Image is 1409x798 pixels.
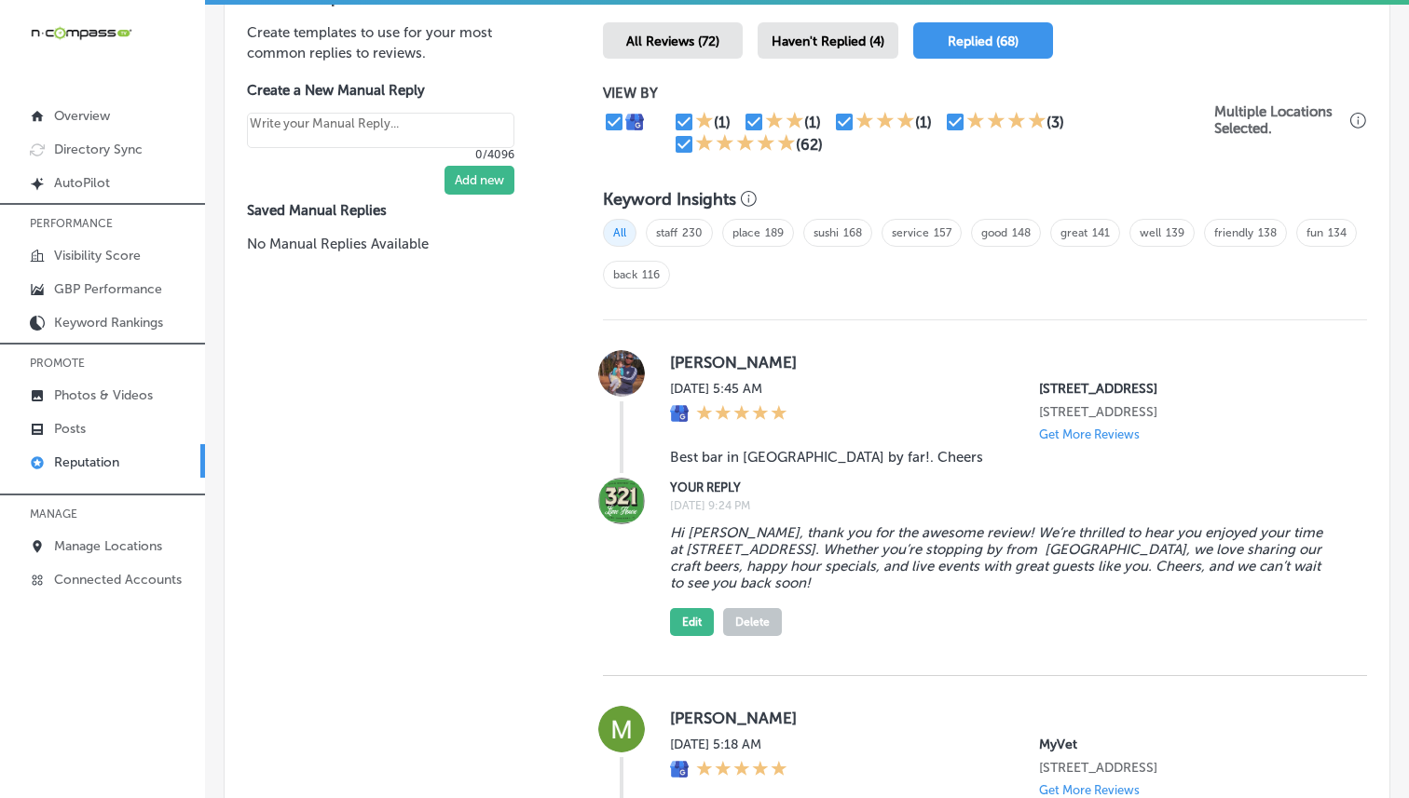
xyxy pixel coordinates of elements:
label: [DATE] 9:24 PM [670,499,1337,512]
div: (3) [1046,114,1064,131]
label: Create a New Manual Reply [247,82,514,99]
div: (1) [915,114,932,131]
img: 660ab0bf-5cc7-4cb8-ba1c-48b5ae0f18e60NCTV_CLogo_TV_Black_-500x88.png [30,24,132,42]
label: YOUR REPLY [670,480,1337,494]
div: 2 Stars [765,111,804,133]
div: 5 Stars [695,133,796,156]
p: Visibility Score [54,248,141,264]
div: (1) [804,114,821,131]
a: 138 [1258,226,1277,239]
p: 620 Grassfield Pkwy Suite 150 [1039,760,1337,776]
div: (62) [796,136,823,154]
span: Replied (68) [948,34,1019,49]
div: 5 Stars [696,404,787,425]
label: Saved Manual Replies [247,202,543,219]
label: [PERSON_NAME] [670,353,1337,372]
label: [DATE] 5:18 AM [670,737,787,752]
a: 168 [843,226,862,239]
p: 321 Lime House [1039,381,1337,397]
p: Keyword Rankings [54,315,163,331]
p: VIEW BY [603,85,1214,101]
p: 0/4096 [247,148,514,161]
p: Manage Locations [54,538,162,554]
button: Delete [723,608,782,636]
p: Directory Sync [54,142,143,157]
p: Connected Accounts [54,572,182,588]
label: [DATE] 5:45 AM [670,381,787,397]
a: fun [1306,226,1323,239]
button: Edit [670,608,714,636]
a: 230 [682,226,703,239]
p: Multiple Locations Selected. [1214,103,1346,137]
p: AutoPilot [54,175,110,191]
a: back [613,268,637,281]
p: Posts [54,421,86,437]
p: Photos & Videos [54,387,153,403]
a: service [892,226,929,239]
span: All Reviews (72) [626,34,719,49]
p: Overview [54,108,110,124]
p: Reputation [54,454,119,470]
div: (1) [714,114,731,131]
blockquote: Best bar in [GEOGRAPHIC_DATA] by far!. Cheers [670,449,1337,466]
a: 116 [642,268,660,281]
a: place [732,226,760,239]
a: great [1060,226,1088,239]
div: 4 Stars [966,111,1046,133]
a: 141 [1092,226,1110,239]
textarea: Create your Quick Reply [247,113,514,148]
img: Image [598,478,645,524]
p: Get More Reviews [1039,783,1140,797]
button: Add new [445,166,514,195]
h3: Keyword Insights [603,189,736,210]
div: 3 Stars [855,111,915,133]
span: All [603,219,636,247]
a: 139 [1166,226,1184,239]
p: GBP Performance [54,281,162,297]
a: good [981,226,1007,239]
p: MyVet [1039,737,1337,752]
a: 148 [1012,226,1031,239]
a: friendly [1214,226,1253,239]
a: sushi [814,226,839,239]
label: [PERSON_NAME] [670,709,1337,727]
span: Haven't Replied (4) [772,34,884,49]
div: 1 Star [695,111,714,133]
a: 134 [1328,226,1347,239]
a: 189 [765,226,784,239]
p: 200 Imperial Blvd [1039,404,1337,420]
a: staff [656,226,677,239]
p: Get More Reviews [1039,427,1140,441]
blockquote: Hi [PERSON_NAME], thank you for the awesome review! We’re thrilled to hear you enjoyed your time ... [670,524,1337,591]
a: well [1140,226,1161,239]
div: 5 Stars [696,760,787,780]
p: No Manual Replies Available [247,234,543,254]
a: 157 [934,226,951,239]
p: Create templates to use for your most common replies to reviews. [247,22,543,63]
